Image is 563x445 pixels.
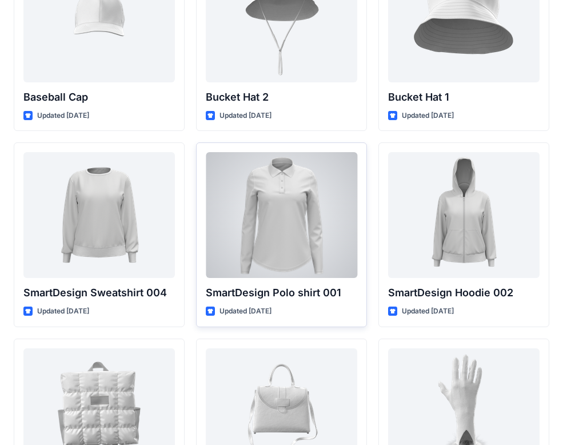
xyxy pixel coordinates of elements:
[388,89,540,105] p: Bucket Hat 1
[402,305,454,317] p: Updated [DATE]
[388,152,540,278] a: SmartDesign Hoodie 002
[37,305,89,317] p: Updated [DATE]
[402,110,454,122] p: Updated [DATE]
[206,285,357,301] p: SmartDesign Polo shirt 001
[37,110,89,122] p: Updated [DATE]
[219,305,271,317] p: Updated [DATE]
[219,110,271,122] p: Updated [DATE]
[206,152,357,278] a: SmartDesign Polo shirt 001
[388,285,540,301] p: SmartDesign Hoodie 002
[206,89,357,105] p: Bucket Hat 2
[23,285,175,301] p: SmartDesign Sweatshirt 004
[23,152,175,278] a: SmartDesign Sweatshirt 004
[23,89,175,105] p: Baseball Cap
